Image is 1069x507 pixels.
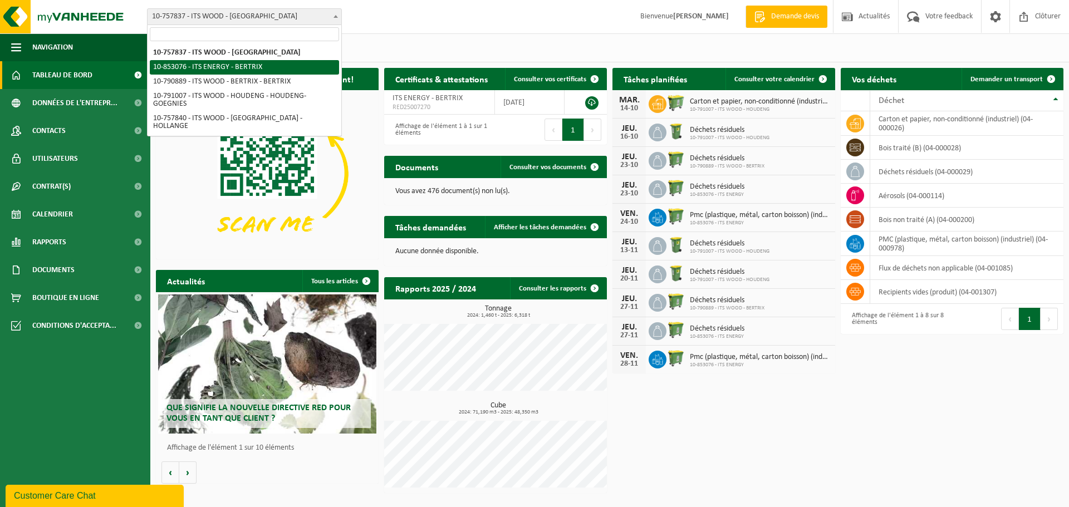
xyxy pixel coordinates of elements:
[879,96,904,105] span: Déchet
[618,247,640,254] div: 13-11
[384,156,449,178] h2: Documents
[962,68,1062,90] a: Demander un transport
[156,270,216,292] h2: Actualités
[147,8,342,25] span: 10-757837 - ITS WOOD - JAMBES
[666,349,685,368] img: WB-0770-HPE-GN-50
[746,6,827,28] a: Demande devis
[673,12,729,21] strong: [PERSON_NAME]
[32,173,71,200] span: Contrat(s)
[32,117,66,145] span: Contacts
[666,122,685,141] img: WB-0240-HPE-GN-50
[156,90,379,257] img: Download de VHEPlus App
[841,68,908,90] h2: Vos déchets
[158,294,376,434] a: Que signifie la nouvelle directive RED pour vous en tant que client ?
[690,296,764,305] span: Déchets résiduels
[393,103,486,112] span: RED25007270
[395,188,596,195] p: Vous avez 476 document(s) non lu(s).
[690,277,769,283] span: 10-791007 - ITS WOOD - HOUDENG
[846,307,947,331] div: Affichage de l'élément 1 à 8 sur 8 éléments
[390,305,607,318] h3: Tonnage
[666,292,685,311] img: WB-0770-HPE-GN-50
[1001,308,1019,330] button: Previous
[618,238,640,247] div: JEU.
[618,190,640,198] div: 23-10
[509,164,586,171] span: Consulter vos documents
[870,232,1063,256] td: PMC (plastique, métal, carton boisson) (industriel) (04-000978)
[618,152,640,161] div: JEU.
[150,89,339,111] li: 10-791007 - ITS WOOD - HOUDENG - HOUDENG-GOEGNIES
[1041,308,1058,330] button: Next
[690,220,830,227] span: 10-853076 - ITS ENERGY
[870,136,1063,160] td: bois traité (B) (04-000028)
[32,228,66,256] span: Rapports
[666,235,685,254] img: WB-0240-HPE-GN-50
[514,76,586,83] span: Consulter vos certificats
[384,68,499,90] h2: Certificats & attestations
[32,145,78,173] span: Utilisateurs
[666,179,685,198] img: WB-0770-HPE-GN-50
[618,218,640,226] div: 24-10
[390,402,607,415] h3: Cube
[618,323,640,332] div: JEU.
[390,410,607,415] span: 2024: 71,190 m3 - 2025: 48,350 m3
[32,89,117,117] span: Données de l'entrepr...
[505,68,606,90] a: Consulter vos certificats
[384,277,487,299] h2: Rapports 2025 / 2024
[510,277,606,299] a: Consulter les rapports
[666,207,685,226] img: WB-0770-HPE-GN-50
[1019,308,1041,330] button: 1
[148,9,341,24] span: 10-757837 - ITS WOOD - JAMBES
[690,126,769,135] span: Déchets résiduels
[690,333,744,340] span: 10-853076 - ITS ENERGY
[618,360,640,368] div: 28-11
[150,60,339,75] li: 10-853076 - ITS ENERGY - BERTRIX
[870,184,1063,208] td: aérosols (04-000114)
[618,303,640,311] div: 27-11
[390,313,607,318] span: 2024: 1,460 t - 2025: 6,318 t
[495,90,564,115] td: [DATE]
[612,68,698,90] h2: Tâches planifiées
[150,46,339,60] li: 10-757837 - ITS WOOD - [GEOGRAPHIC_DATA]
[161,461,179,484] button: Vorige
[870,208,1063,232] td: bois non traité (A) (04-000200)
[690,106,830,113] span: 10-791007 - ITS WOOD - HOUDENG
[618,133,640,141] div: 16-10
[618,181,640,190] div: JEU.
[690,268,769,277] span: Déchets résiduels
[690,324,744,333] span: Déchets résiduels
[690,97,830,106] span: Carton et papier, non-conditionné (industriel)
[734,76,815,83] span: Consulter votre calendrier
[32,33,73,61] span: Navigation
[393,94,463,102] span: ITS ENERGY - BERTRIX
[32,312,116,339] span: Conditions d'accepta...
[179,461,197,484] button: Volgende
[302,270,377,292] a: Tous les articles
[870,160,1063,184] td: déchets résiduels (04-000029)
[167,444,373,452] p: Affichage de l'élément 1 sur 10 éléments
[501,156,606,178] a: Consulter vos documents
[690,135,769,141] span: 10-791007 - ITS WOOD - HOUDENG
[485,216,606,238] a: Afficher les tâches demandées
[870,111,1063,136] td: carton et papier, non-conditionné (industriel) (04-000026)
[618,266,640,275] div: JEU.
[618,332,640,339] div: 27-11
[618,105,640,112] div: 14-10
[970,76,1043,83] span: Demander un transport
[166,403,351,423] span: Que signifie la nouvelle directive RED pour vous en tant que client ?
[32,61,92,89] span: Tableau de bord
[562,119,584,141] button: 1
[690,353,830,362] span: Pmc (plastique, métal, carton boisson) (industriel)
[618,96,640,105] div: MAR.
[395,248,596,255] p: Aucune donnée disponible.
[32,256,75,284] span: Documents
[870,280,1063,304] td: recipients vides (produit) (04-001307)
[666,264,685,283] img: WB-0240-HPE-GN-50
[150,111,339,134] li: 10-757840 - ITS WOOD - [GEOGRAPHIC_DATA] - HOLLANGE
[618,275,640,283] div: 20-11
[6,483,186,507] iframe: chat widget
[618,161,640,169] div: 23-10
[494,224,586,231] span: Afficher les tâches demandées
[545,119,562,141] button: Previous
[584,119,601,141] button: Next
